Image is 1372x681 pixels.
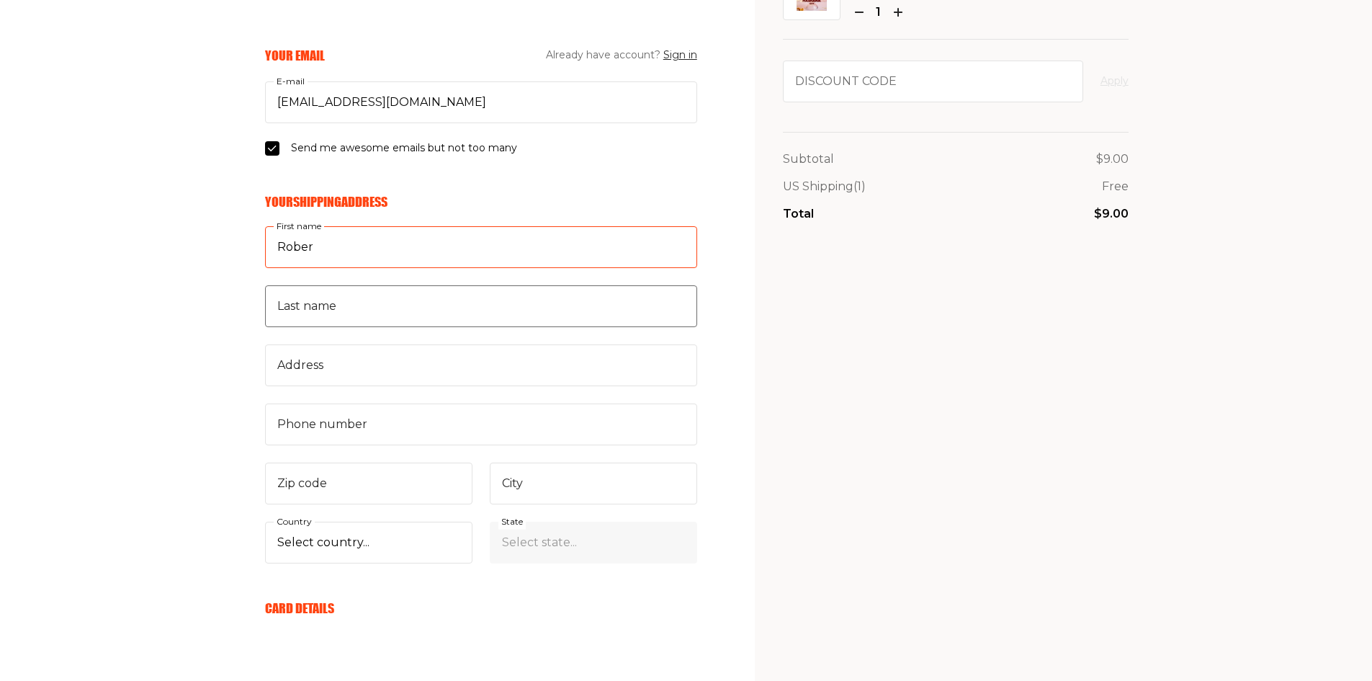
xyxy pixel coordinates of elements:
button: Sign in [663,47,697,64]
input: Zip code [265,463,472,504]
p: US Shipping (1) [783,177,866,196]
h6: Card Details [265,600,697,616]
input: City [490,463,697,504]
input: Discount code [783,61,1083,102]
select: State [490,522,697,564]
p: $9.00 [1096,150,1129,169]
p: 1 [869,3,888,22]
p: Total [783,205,814,223]
h6: Your Shipping Address [265,194,697,210]
h6: Your Email [265,48,325,63]
p: Subtotal [783,150,834,169]
button: Apply [1100,73,1129,90]
input: First name [265,226,697,268]
input: Last name [265,285,697,327]
label: First name [274,218,324,234]
input: Phone number [265,404,697,445]
input: Address [265,344,697,386]
label: Country [274,514,315,530]
span: Send me awesome emails but not too many [291,140,517,157]
p: $9.00 [1094,205,1129,223]
input: E-mail [265,81,697,123]
input: Send me awesome emails but not too many [265,141,279,156]
select: Country [265,522,472,564]
p: Free [1102,177,1129,196]
span: Already have account? [546,47,697,64]
label: State [498,514,526,530]
label: E-mail [274,74,308,89]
